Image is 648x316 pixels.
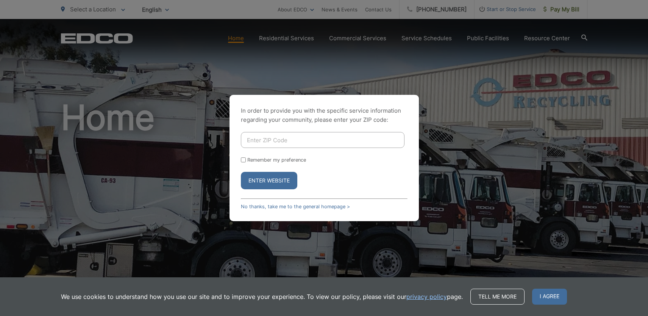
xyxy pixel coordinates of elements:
label: Remember my preference [247,157,306,163]
a: No thanks, take me to the general homepage > [241,204,350,209]
p: We use cookies to understand how you use our site and to improve your experience. To view our pol... [61,292,463,301]
p: In order to provide you with the specific service information regarding your community, please en... [241,106,408,124]
span: I agree [532,289,567,305]
a: privacy policy [406,292,447,301]
button: Enter Website [241,172,297,189]
a: Tell me more [470,289,525,305]
input: Enter ZIP Code [241,132,404,148]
